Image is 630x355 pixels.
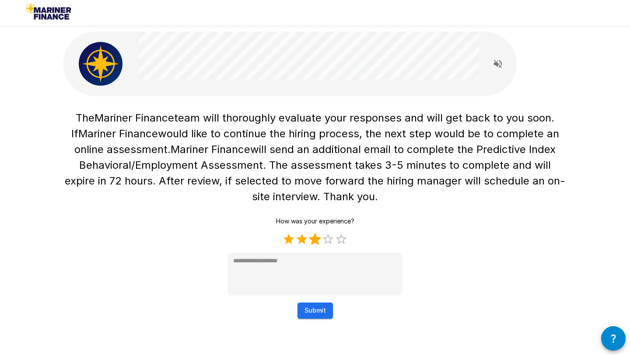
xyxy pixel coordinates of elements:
[297,303,333,319] button: Submit
[489,55,507,73] button: Read questions aloud
[94,111,174,124] span: Mariner Finance
[79,42,122,86] img: mariner_avatar.png
[65,143,565,203] span: will send an additional email to complete the Predictive Index Behavioral/Employment Assessment. ...
[74,127,562,156] span: would like to continue the hiring process, the next step would be to complete an online assessment.
[76,111,94,124] span: The
[171,143,250,156] span: Mariner Finance
[78,127,158,140] span: Mariner Finance
[276,217,354,226] p: How was your experience?
[71,111,558,140] span: team will thoroughly evaluate your responses and will get back to you soon. If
